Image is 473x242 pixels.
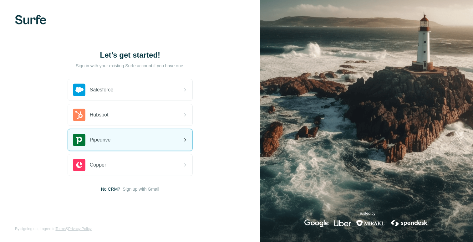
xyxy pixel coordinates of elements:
[15,15,46,24] img: Surfe's logo
[55,227,66,231] a: Terms
[90,136,111,144] span: Pipedrive
[76,63,184,69] p: Sign in with your existing Surfe account if you have one.
[334,219,351,227] img: uber's logo
[73,109,85,121] img: hubspot's logo
[73,84,85,96] img: salesforce's logo
[15,226,92,232] span: By signing up, I agree to &
[90,86,114,94] span: Salesforce
[68,50,193,60] h1: Let’s get started!
[90,111,109,119] span: Hubspot
[356,219,385,227] img: mirakl's logo
[101,186,120,192] span: No CRM?
[358,211,375,216] p: Trusted by
[390,219,429,227] img: spendesk's logo
[73,159,85,171] img: copper's logo
[304,219,329,227] img: google's logo
[90,161,106,169] span: Copper
[68,227,92,231] a: Privacy Policy
[73,134,85,146] img: pipedrive's logo
[123,186,159,192] button: Sign up with Gmail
